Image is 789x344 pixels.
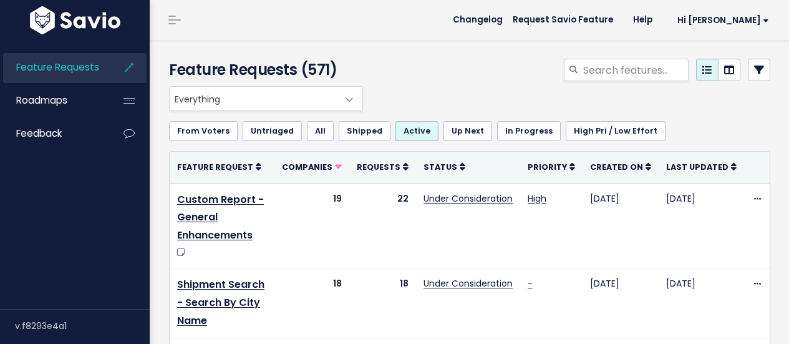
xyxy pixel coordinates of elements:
a: Under Consideration [424,192,513,205]
span: Companies [282,162,332,172]
span: Priority [528,162,567,172]
td: [DATE] [583,183,659,268]
span: Requests [357,162,400,172]
input: Search features... [582,59,689,81]
a: Untriaged [243,121,302,141]
span: Status [424,162,457,172]
a: High [528,192,546,205]
td: 18 [349,268,416,338]
ul: Filter feature requests [169,121,770,141]
span: Roadmaps [16,94,67,107]
span: Feature Request [177,162,253,172]
span: Changelog [453,16,503,24]
a: Roadmaps [3,86,104,115]
span: Feedback [16,127,62,140]
a: Feedback [3,119,104,148]
a: Hi [PERSON_NAME] [662,11,779,30]
span: Created On [590,162,643,172]
td: [DATE] [659,268,744,338]
a: Status [424,160,465,173]
a: Last Updated [666,160,737,173]
img: logo-white.9d6f32f41409.svg [27,6,123,34]
td: [DATE] [583,268,659,338]
span: Everything [169,86,363,111]
a: Companies [282,160,342,173]
h4: Feature Requests (571) [169,59,357,81]
a: Active [395,121,438,141]
div: v.f8293e4a1 [15,310,150,342]
a: Priority [528,160,575,173]
a: Under Consideration [424,277,513,290]
a: Request Savio Feature [503,11,623,29]
a: Feature Requests [3,53,104,82]
a: Requests [357,160,409,173]
td: 22 [349,183,416,268]
a: Shipment Search - Search By City Name [177,277,264,328]
a: All [307,121,334,141]
span: Hi [PERSON_NAME] [677,16,769,25]
a: Up Next [443,121,492,141]
span: Everything [170,87,337,111]
span: Feature Requests [16,61,99,74]
span: Last Updated [666,162,728,172]
td: [DATE] [659,183,744,268]
a: Created On [590,160,651,173]
a: From Voters [169,121,238,141]
a: In Progress [497,121,561,141]
a: High Pri / Low Effort [566,121,666,141]
a: Shipped [339,121,390,141]
td: 18 [274,268,349,338]
a: Help [623,11,662,29]
a: Feature Request [177,160,261,173]
td: 19 [274,183,349,268]
a: - [528,277,533,290]
a: Custom Report - General Enhancements [177,192,264,243]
